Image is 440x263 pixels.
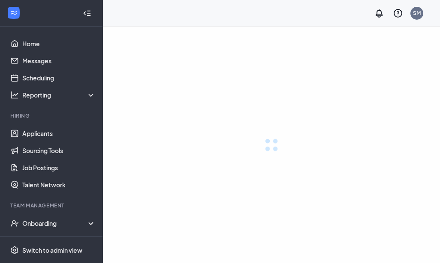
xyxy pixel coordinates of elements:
[22,219,96,228] div: Onboarding
[10,91,19,99] svg: Analysis
[9,9,18,17] svg: WorkstreamLogo
[393,8,403,18] svg: QuestionInfo
[10,202,94,209] div: Team Management
[10,219,19,228] svg: UserCheck
[374,8,384,18] svg: Notifications
[413,9,421,17] div: SM
[22,52,96,69] a: Messages
[22,246,82,254] div: Switch to admin view
[10,112,94,119] div: Hiring
[22,142,96,159] a: Sourcing Tools
[22,176,96,193] a: Talent Network
[22,232,96,249] a: Team
[10,246,19,254] svg: Settings
[22,91,96,99] div: Reporting
[22,69,96,86] a: Scheduling
[22,159,96,176] a: Job Postings
[22,35,96,52] a: Home
[22,125,96,142] a: Applicants
[83,9,91,18] svg: Collapse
